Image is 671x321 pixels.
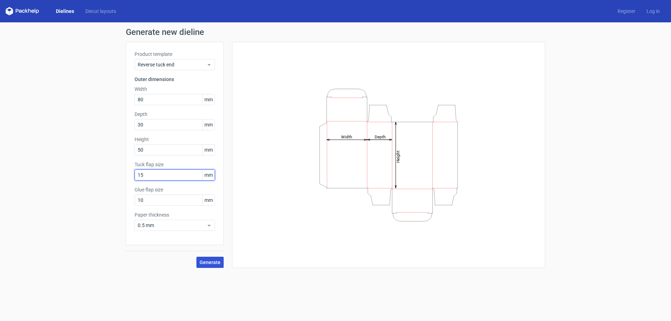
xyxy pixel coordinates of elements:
label: Height [135,136,215,143]
span: mm [202,195,215,205]
label: Glue flap size [135,186,215,193]
a: Log in [641,8,665,15]
tspan: Height [396,150,401,162]
label: Depth [135,111,215,118]
label: Width [135,86,215,93]
h1: Generate new dieline [126,28,545,36]
a: Register [612,8,641,15]
a: Dielines [50,8,80,15]
span: mm [202,94,215,105]
a: Diecut layouts [80,8,122,15]
tspan: Depth [375,134,386,139]
h3: Outer dimensions [135,76,215,83]
button: Generate [196,257,224,268]
tspan: Width [341,134,352,139]
span: mm [202,145,215,155]
span: Reverse tuck end [138,61,207,68]
label: Paper thickness [135,211,215,218]
span: mm [202,119,215,130]
span: mm [202,170,215,180]
label: Tuck flap size [135,161,215,168]
label: Product template [135,51,215,58]
span: 0.5 mm [138,222,207,229]
span: Generate [200,260,221,265]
